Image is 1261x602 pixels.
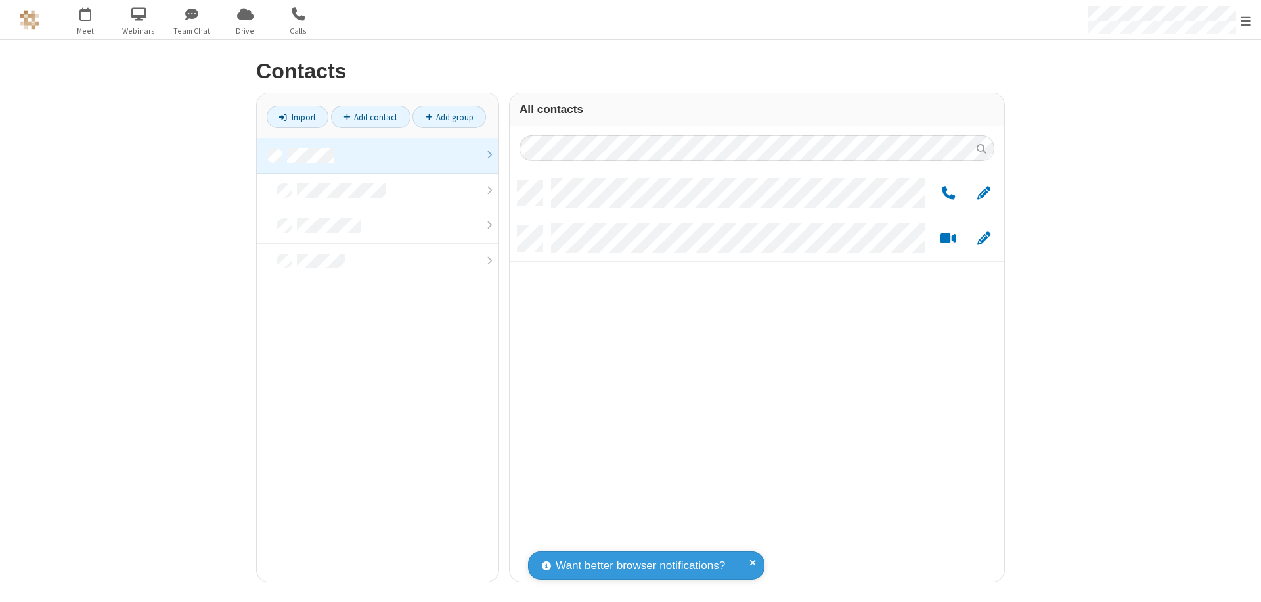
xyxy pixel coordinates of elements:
button: Start a video meeting [935,231,961,247]
h2: Contacts [256,60,1005,83]
a: Import [267,106,328,128]
button: Edit [971,231,996,247]
h3: All contacts [520,103,994,116]
div: grid [510,171,1004,582]
span: Calls [274,25,323,37]
img: QA Selenium DO NOT DELETE OR CHANGE [20,10,39,30]
span: Webinars [114,25,164,37]
button: Edit [971,185,996,202]
span: Want better browser notifications? [556,557,725,574]
span: Meet [61,25,110,37]
span: Drive [221,25,270,37]
a: Add group [412,106,486,128]
a: Add contact [331,106,410,128]
button: Call by phone [935,185,961,202]
span: Team Chat [167,25,217,37]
